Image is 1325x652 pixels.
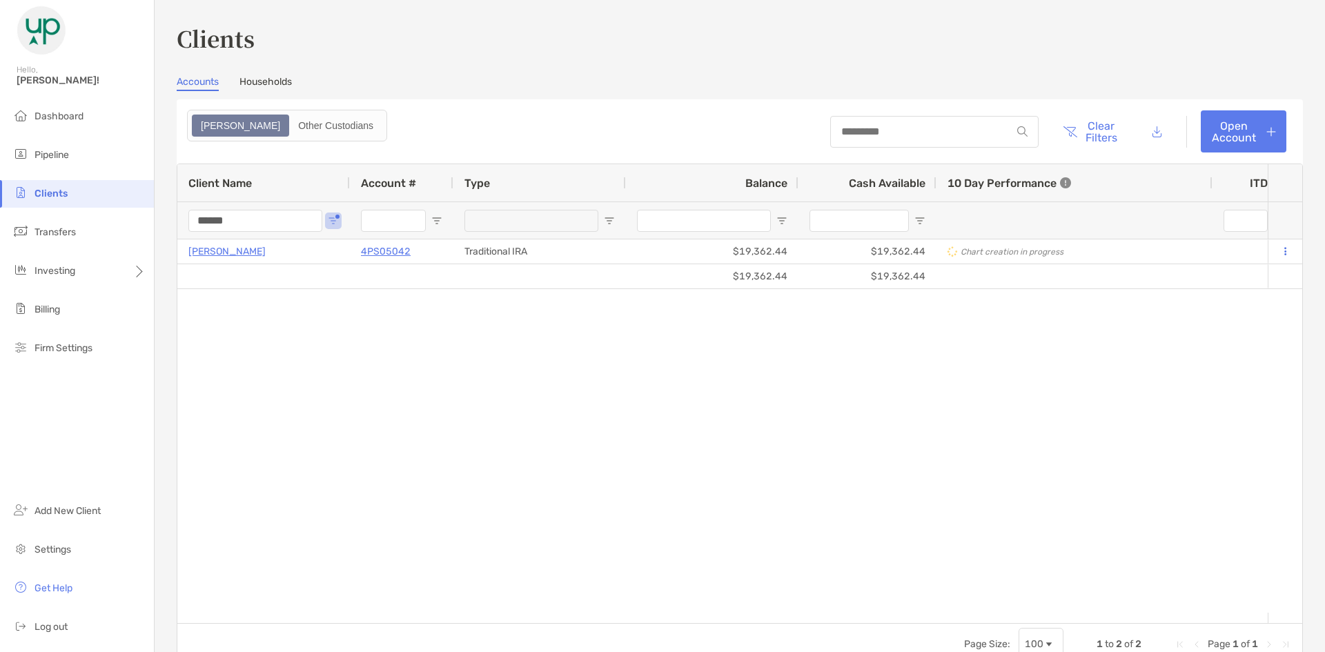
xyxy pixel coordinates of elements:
[1116,638,1122,650] span: 2
[1105,638,1114,650] span: to
[239,76,292,91] a: Households
[453,239,626,264] div: Traditional IRA
[626,239,798,264] div: $19,362.44
[35,621,68,633] span: Log out
[17,6,66,55] img: Zoe Logo
[1224,210,1268,232] input: ITD Filter Input
[12,261,29,278] img: investing icon
[361,210,426,232] input: Account # Filter Input
[12,618,29,634] img: logout icon
[35,188,68,199] span: Clients
[1280,639,1291,650] div: Last Page
[35,110,84,122] span: Dashboard
[12,300,29,317] img: billing icon
[12,540,29,557] img: settings icon
[1052,110,1128,152] button: Clear Filters
[35,149,69,161] span: Pipeline
[328,215,339,226] button: Open Filter Menu
[745,177,787,190] span: Balance
[291,116,381,135] div: Other Custodians
[1135,638,1141,650] span: 2
[1213,239,1295,264] div: 0%
[1201,110,1286,152] a: Open Account
[12,579,29,595] img: get-help icon
[431,215,442,226] button: Open Filter Menu
[188,243,266,260] a: [PERSON_NAME]
[914,215,925,226] button: Open Filter Menu
[1252,638,1258,650] span: 1
[1264,639,1275,650] div: Next Page
[1097,638,1103,650] span: 1
[12,502,29,518] img: add_new_client icon
[177,22,1303,54] h3: Clients
[12,223,29,239] img: transfers icon
[12,146,29,162] img: pipeline icon
[187,110,387,141] div: segmented control
[809,210,909,232] input: Cash Available Filter Input
[1191,639,1202,650] div: Previous Page
[1233,638,1239,650] span: 1
[464,177,490,190] span: Type
[35,265,75,277] span: Investing
[1241,638,1250,650] span: of
[1025,638,1043,650] div: 100
[35,304,60,315] span: Billing
[637,210,771,232] input: Balance Filter Input
[798,264,936,288] div: $19,362.44
[35,342,92,354] span: Firm Settings
[798,239,936,264] div: $19,362.44
[1208,638,1230,650] span: Page
[177,76,219,91] a: Accounts
[12,339,29,355] img: firm-settings icon
[12,184,29,201] img: clients icon
[35,582,72,594] span: Get Help
[1124,638,1133,650] span: of
[961,247,1063,257] p: Chart creation in progress
[17,75,146,86] span: [PERSON_NAME]!
[12,107,29,124] img: dashboard icon
[1017,126,1028,137] img: input icon
[361,177,416,190] span: Account #
[948,164,1071,201] div: 10 Day Performance
[1250,177,1284,190] div: ITD
[1175,639,1186,650] div: First Page
[604,215,615,226] button: Open Filter Menu
[188,210,322,232] input: Client Name Filter Input
[964,638,1010,650] div: Page Size:
[626,264,798,288] div: $19,362.44
[35,505,101,517] span: Add New Client
[849,177,925,190] span: Cash Available
[188,177,252,190] span: Client Name
[193,116,288,135] div: Zoe
[35,226,76,238] span: Transfers
[35,544,71,555] span: Settings
[776,215,787,226] button: Open Filter Menu
[361,243,411,260] a: 4PS05042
